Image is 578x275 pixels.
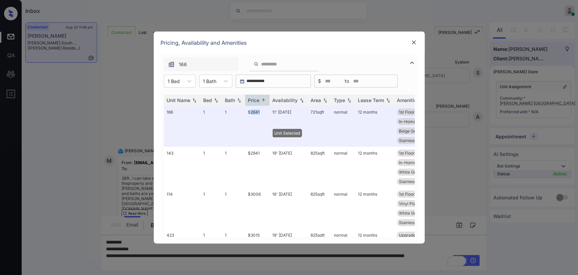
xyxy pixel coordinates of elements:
[270,147,308,188] td: 19' [DATE]
[399,220,430,225] span: Stainless Steel...
[399,151,415,156] span: 1st Floor
[399,129,432,134] span: Beige Granite C...
[222,106,245,147] td: 1
[164,147,200,188] td: 143
[222,188,245,229] td: 1
[322,98,328,103] img: sorting
[399,170,432,175] span: White Granite C...
[245,147,270,188] td: $2941
[399,179,430,184] span: Stainless Steel...
[167,97,190,103] div: Unit Name
[399,192,415,197] span: 1st Floor
[385,98,391,103] img: sorting
[254,61,259,67] img: icon-zuma
[331,147,355,188] td: normal
[308,106,331,147] td: 721 sqft
[399,201,430,206] span: Vinyl Plank - N...
[179,61,187,68] span: 166
[334,97,345,103] div: Type
[270,106,308,147] td: 11' [DATE]
[260,98,267,103] img: sorting
[213,98,219,103] img: sorting
[168,61,175,68] img: icon-zuma
[236,98,242,103] img: sorting
[191,98,198,103] img: sorting
[308,188,331,229] td: 825 sqft
[311,97,321,103] div: Area
[399,138,430,143] span: Stainless Steel...
[154,32,425,54] div: Pricing, Availability and Amenities
[203,97,212,103] div: Bed
[345,77,349,85] span: to
[410,39,417,46] img: close
[270,188,308,229] td: 16' [DATE]
[200,147,222,188] td: 1
[164,106,200,147] td: 166
[399,160,435,165] span: In-Home Washer ...
[399,110,415,115] span: 1st Floor
[346,98,352,103] img: sorting
[272,97,298,103] div: Availability
[331,188,355,229] td: normal
[245,106,270,147] td: $2641
[200,106,222,147] td: 1
[355,188,394,229] td: 12 months
[318,77,321,85] span: $
[397,97,420,103] div: Amenities
[200,188,222,229] td: 1
[245,188,270,229] td: $3006
[399,119,435,124] span: In-Home Washer ...
[358,97,384,103] div: Lease Term
[308,147,331,188] td: 825 sqft
[355,147,394,188] td: 12 months
[408,59,416,67] img: icon-zuma
[331,106,355,147] td: normal
[355,106,394,147] td: 12 months
[222,147,245,188] td: 1
[298,98,305,103] img: sorting
[164,188,200,229] td: 114
[225,97,235,103] div: Bath
[399,233,426,238] span: Upgrades: 1x1
[248,97,259,103] div: Price
[399,211,432,216] span: White Granite C...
